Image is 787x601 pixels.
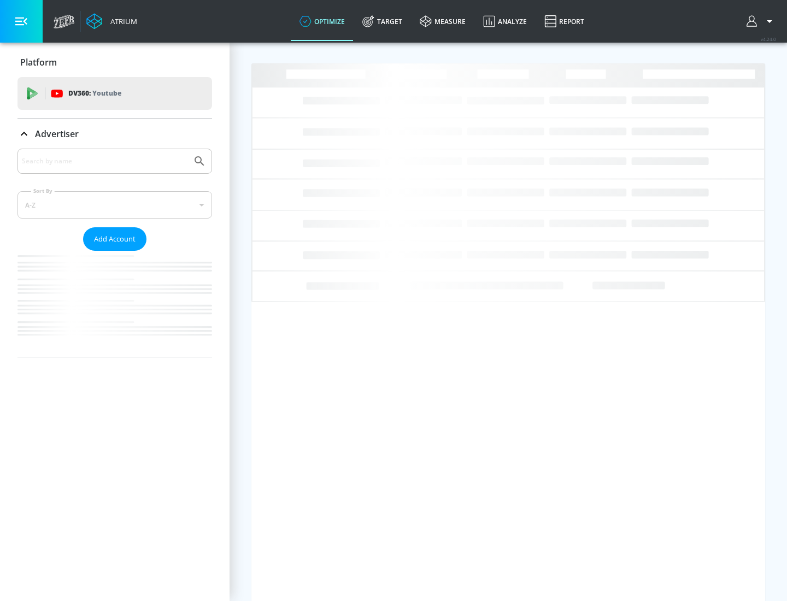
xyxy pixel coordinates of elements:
nav: list of Advertiser [17,251,212,357]
div: Advertiser [17,119,212,149]
button: Add Account [83,227,146,251]
p: DV360: [68,87,121,99]
div: Platform [17,47,212,78]
span: v 4.24.0 [761,36,776,42]
a: Atrium [86,13,137,30]
p: Platform [20,56,57,68]
a: Analyze [474,2,536,41]
span: Add Account [94,233,136,245]
a: Report [536,2,593,41]
a: optimize [291,2,354,41]
div: DV360: Youtube [17,77,212,110]
a: measure [411,2,474,41]
div: Atrium [106,16,137,26]
div: A-Z [17,191,212,219]
p: Youtube [92,87,121,99]
label: Sort By [31,187,55,195]
p: Advertiser [35,128,79,140]
div: Advertiser [17,149,212,357]
a: Target [354,2,411,41]
input: Search by name [22,154,187,168]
